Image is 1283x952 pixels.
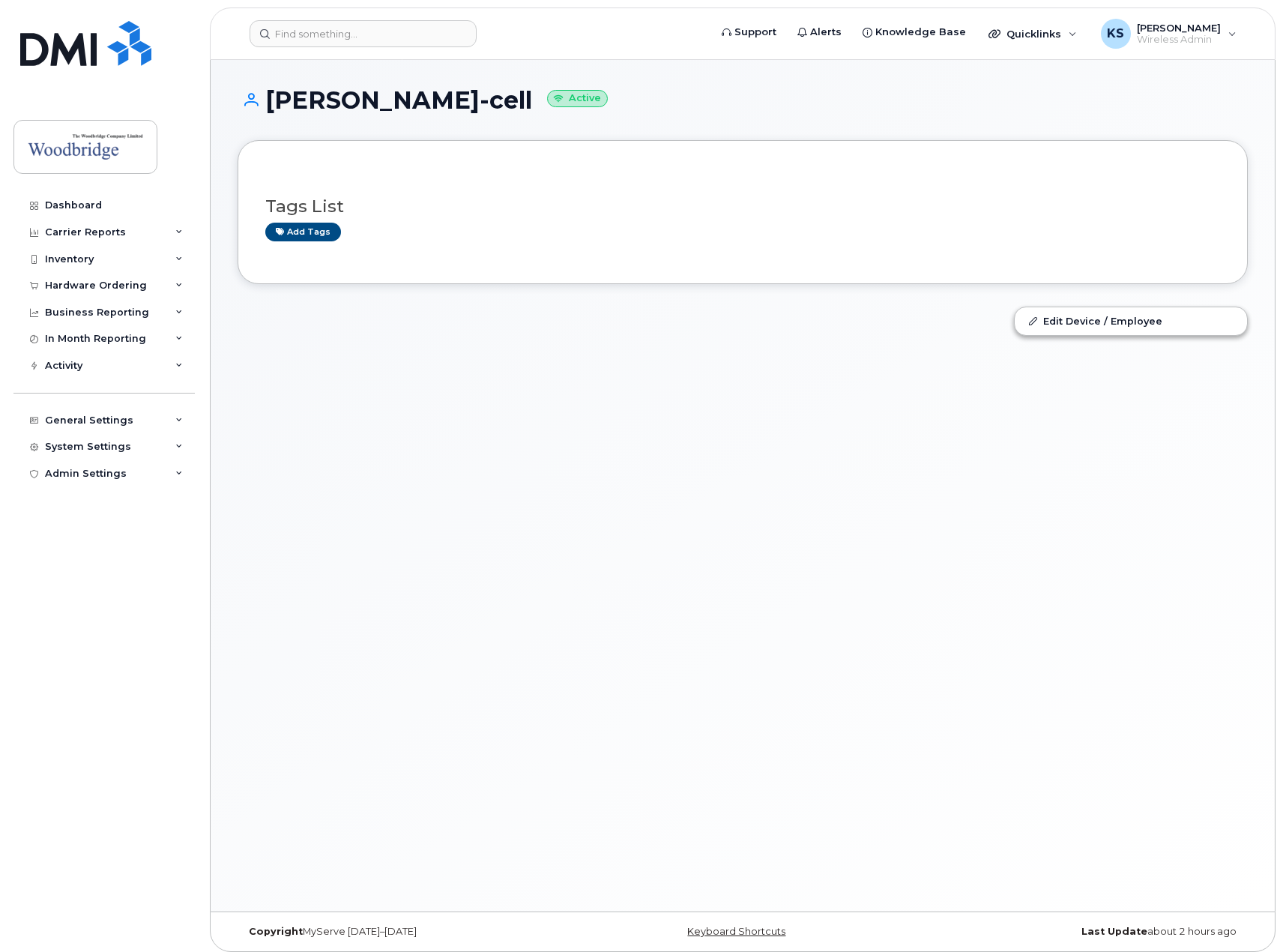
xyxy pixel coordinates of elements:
[547,90,608,107] small: Active
[238,926,574,938] div: MyServe [DATE]–[DATE]
[265,223,341,241] a: Add tags
[1081,926,1147,937] strong: Last Update
[911,926,1248,938] div: about 2 hours ago
[238,87,1248,113] h1: [PERSON_NAME]-cell
[1015,307,1247,334] a: Edit Device / Employee
[249,926,303,937] strong: Copyright
[687,926,785,937] a: Keyboard Shortcuts
[265,197,1220,216] h3: Tags List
